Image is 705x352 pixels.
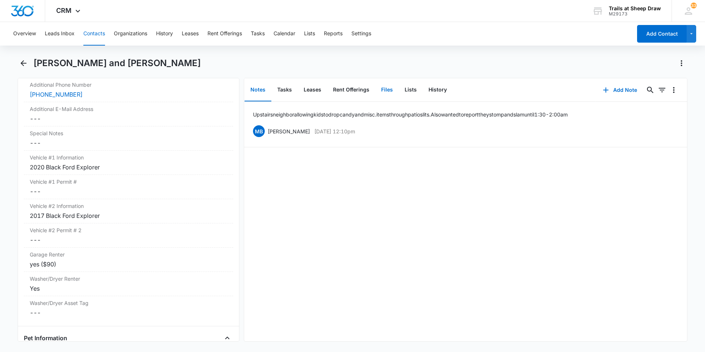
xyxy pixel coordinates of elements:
button: Close [221,332,233,344]
dd: --- [30,236,227,244]
span: 33 [691,3,697,8]
button: Leases [182,22,199,46]
div: Vehicle #2 Permit # 2--- [24,223,233,248]
button: Search... [644,84,656,96]
button: Settings [351,22,371,46]
div: Vehicle #1 Information2020 Black Ford Explorer [24,151,233,175]
button: Organizations [114,22,147,46]
button: Overflow Menu [668,84,680,96]
p: [PERSON_NAME] [268,127,310,135]
label: Vehicle #2 Permit # 2 [30,226,227,234]
button: Notes [245,79,271,101]
button: Tasks [251,22,265,46]
button: Tasks [271,79,298,101]
p: [DATE] 12:10pm [314,127,355,135]
span: CRM [56,7,72,14]
button: Filters [656,84,668,96]
button: Actions [676,57,687,69]
p: Upstairs neighbor allowing kids to drop candy and misc. items through patio slits. Also wanted to... [253,111,568,118]
div: Special Notes--- [24,126,233,151]
h1: [PERSON_NAME] and [PERSON_NAME] [33,58,201,69]
label: Washer/Dryer Asset Tag [30,299,227,307]
button: Lists [304,22,315,46]
div: notifications count [691,3,697,8]
div: 2020 Black Ford Explorer [30,163,227,172]
div: Washer/Dryer Asset Tag--- [24,296,233,320]
button: Add Note [596,81,644,99]
div: Vehicle #2 Information2017 Black Ford Explorer [24,199,233,223]
label: Garage Renter [30,251,227,258]
div: Garage Renteryes ($90) [24,248,233,272]
div: Vehicle #1 Permit #--- [24,175,233,199]
a: [PHONE_NUMBER] [30,90,83,99]
label: Special Notes [30,129,227,137]
label: Vehicle #1 Information [30,154,227,161]
label: Additional Phone Number [30,81,227,89]
button: Calendar [274,22,295,46]
label: Vehicle #1 Permit # [30,178,227,186]
button: Contacts [83,22,105,46]
dd: --- [30,187,227,196]
button: History [156,22,173,46]
button: Leads Inbox [45,22,75,46]
dd: --- [30,308,227,317]
button: Rent Offerings [327,79,375,101]
dd: --- [30,139,227,147]
div: account id [609,11,661,17]
button: Reports [324,22,343,46]
div: Additional Phone Number[PHONE_NUMBER] [24,78,233,102]
div: yes ($90) [30,260,227,269]
button: Rent Offerings [207,22,242,46]
div: account name [609,6,661,11]
button: Lists [399,79,423,101]
dd: --- [30,114,227,123]
h4: Pet Information [24,334,67,342]
button: Overview [13,22,36,46]
div: Yes [30,284,227,293]
div: 2017 Black Ford Explorer [30,211,227,220]
div: Washer/Dryer RenterYes [24,272,233,296]
button: Files [375,79,399,101]
div: Additional E-Mail Address--- [24,102,233,126]
button: Back [18,57,29,69]
label: Vehicle #2 Information [30,202,227,210]
button: Add Contact [637,25,687,43]
label: Washer/Dryer Renter [30,275,227,283]
span: MB [253,125,265,137]
button: History [423,79,453,101]
button: Leases [298,79,327,101]
label: Additional E-Mail Address [30,105,227,113]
